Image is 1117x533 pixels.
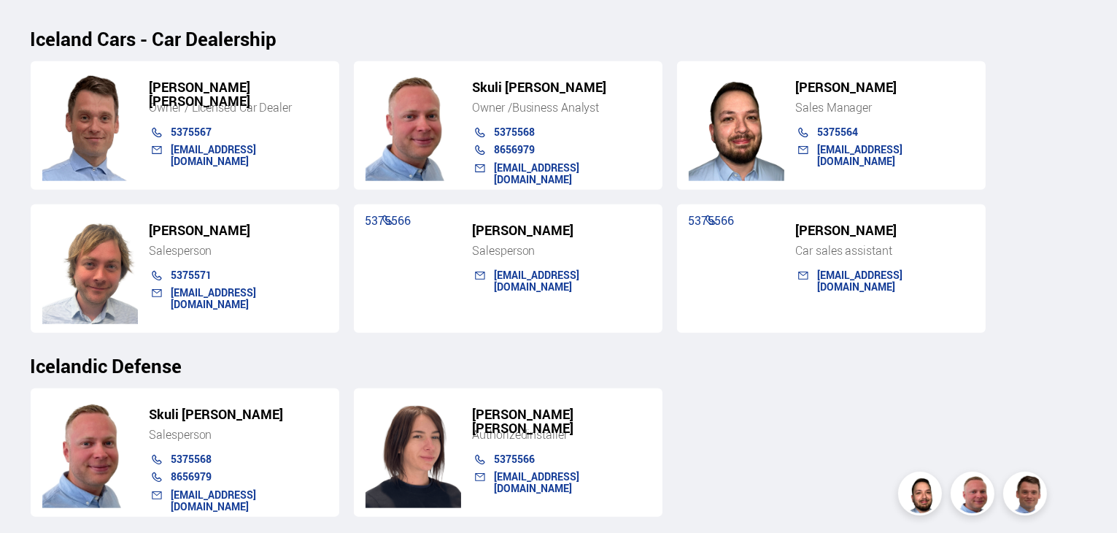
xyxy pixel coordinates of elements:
[1005,474,1049,518] img: FbJEzSuNWCJXmdc-.webp
[171,268,212,282] a: 5375571
[689,212,735,229] a: 5375566
[689,71,784,181] img: nhp88E3Fdnt1Opn2.png
[495,268,580,294] a: [EMAIL_ADDRESS][DOMAIN_NAME]
[495,142,536,156] a: 8656979
[473,405,574,437] font: [PERSON_NAME] [PERSON_NAME]
[171,142,257,168] a: [EMAIL_ADDRESS][DOMAIN_NAME]
[900,474,944,518] img: nhp88E3Fdnt1Opn2.png
[366,212,411,229] a: 5375566
[495,161,580,186] a: [EMAIL_ADDRESS][DOMAIN_NAME]
[796,78,897,96] font: [PERSON_NAME]
[150,426,212,442] font: Salesperson
[473,426,527,442] font: Authorized
[527,426,568,442] font: installer
[796,242,892,258] font: Car sales assistant
[953,474,997,518] img: siFngHWaQ9KaOqBr.png
[796,99,873,115] font: Sales Manager
[818,142,903,168] a: [EMAIL_ADDRESS][DOMAIN_NAME]
[31,26,277,52] font: Iceland Cars - Car Dealership
[171,452,212,466] a: 5375568
[366,71,461,181] img: siFngHWaQ9KaOqBr.png
[12,6,55,50] button: Open LiveChat chat interface
[473,242,536,258] font: Salesperson
[171,285,257,311] a: [EMAIL_ADDRESS][DOMAIN_NAME]
[366,398,461,508] img: TiAwD7vhpwHUHg8j.png
[150,99,292,115] font: Owner / Licensed Car Dealer
[473,78,607,96] font: Skuli [PERSON_NAME]
[42,71,138,181] img: FbJEzSuNWCJXmdc-.webp
[512,99,599,115] font: Business Analyst
[473,99,512,115] font: Owner /
[818,268,903,294] a: [EMAIL_ADDRESS][DOMAIN_NAME]
[42,398,138,508] img: m7PZdWzYfFvz2vuk.png
[495,452,536,466] a: 5375566
[171,488,257,513] a: [EMAIL_ADDRESS][DOMAIN_NAME]
[150,405,284,423] font: Skuli [PERSON_NAME]
[150,221,251,239] font: [PERSON_NAME]
[150,78,251,110] font: [PERSON_NAME] [PERSON_NAME]
[42,214,138,324] img: SZ4H-t_Copy_of_C.png
[171,469,212,483] a: 8656979
[150,242,212,258] font: Salesperson
[796,221,897,239] font: [PERSON_NAME]
[31,353,182,379] font: Icelandic Defense
[495,469,580,495] a: [EMAIL_ADDRESS][DOMAIN_NAME]
[171,125,212,139] a: 5375567
[473,221,574,239] font: [PERSON_NAME]
[818,125,859,139] a: 5375564
[495,125,536,139] a: 5375568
